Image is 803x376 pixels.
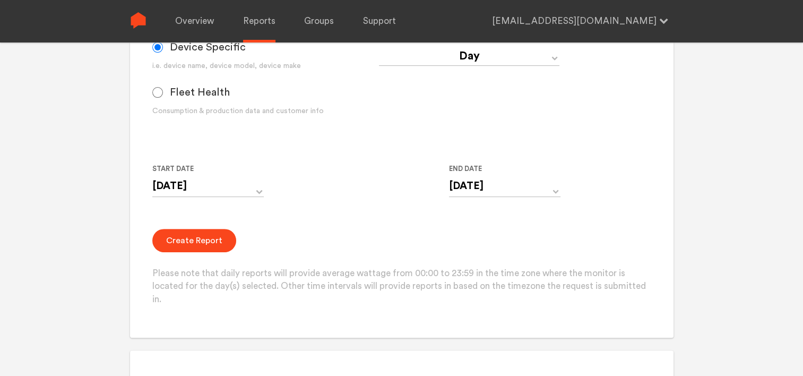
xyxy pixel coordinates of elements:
div: Consumption & production data and customer info [152,106,379,117]
span: Fleet Health [170,86,230,99]
div: i.e. device name, device model, device make [152,61,379,72]
p: Please note that daily reports will provide average wattage from 00:00 to 23:59 in the time zone ... [152,267,651,306]
label: Start Date [152,163,255,175]
input: Fleet Health [152,87,163,98]
label: End Date [449,163,552,175]
button: Create Report [152,229,236,252]
img: Sense Logo [130,12,146,29]
input: Device Specific [152,42,163,53]
span: Device Specific [170,41,246,54]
